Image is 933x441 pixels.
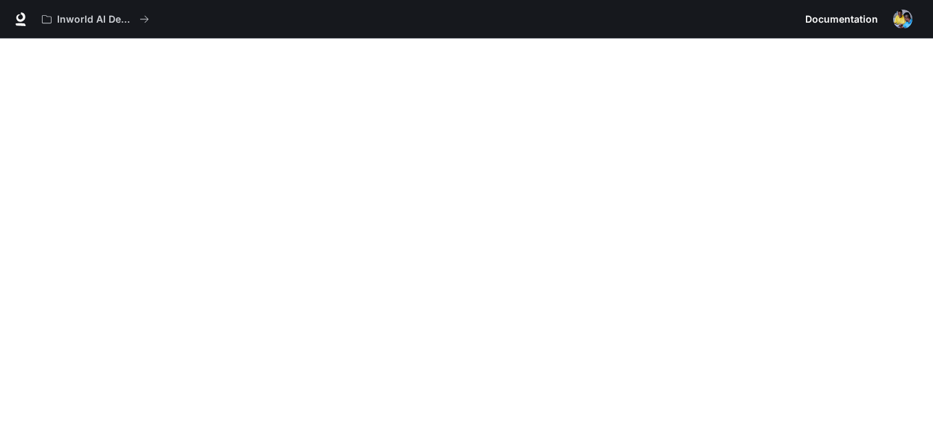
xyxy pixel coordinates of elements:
button: User avatar [889,5,917,33]
a: Documentation [800,5,884,33]
img: User avatar [893,10,912,29]
p: Inworld AI Demos [57,14,134,25]
button: All workspaces [36,5,155,33]
span: Documentation [805,11,878,28]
